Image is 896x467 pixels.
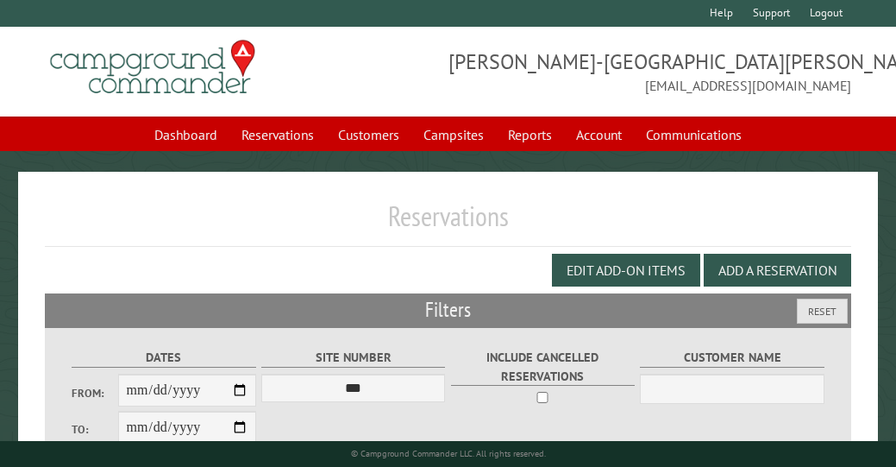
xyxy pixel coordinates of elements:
[797,299,848,324] button: Reset
[72,348,255,368] label: Dates
[45,199,851,247] h1: Reservations
[328,118,410,151] a: Customers
[636,118,752,151] a: Communications
[72,421,117,438] label: To:
[552,254,700,287] button: Edit Add-on Items
[640,348,824,368] label: Customer Name
[45,293,851,326] h2: Filters
[448,47,852,96] span: [PERSON_NAME]-[GEOGRAPHIC_DATA][PERSON_NAME] [EMAIL_ADDRESS][DOMAIN_NAME]
[451,348,635,386] label: Include Cancelled Reservations
[231,118,324,151] a: Reservations
[45,34,260,101] img: Campground Commander
[351,448,546,459] small: © Campground Commander LLC. All rights reserved.
[704,254,851,287] button: Add a Reservation
[261,348,445,368] label: Site Number
[566,118,632,151] a: Account
[413,118,494,151] a: Campsites
[72,385,117,401] label: From:
[498,118,562,151] a: Reports
[144,118,228,151] a: Dashboard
